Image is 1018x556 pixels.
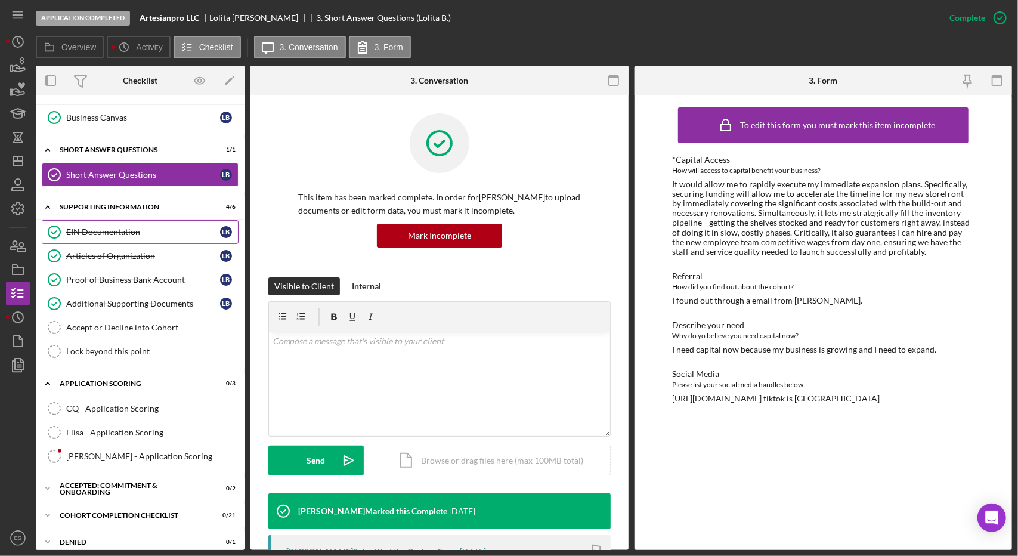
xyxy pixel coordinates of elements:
div: 1 / 1 [214,146,236,153]
div: 3. Form [809,76,837,85]
div: Describe your need [672,320,974,330]
div: I need capital now because my business is growing and I need to expand. [672,345,936,354]
div: Lolita [PERSON_NAME] [209,13,308,23]
a: Lock beyond this point [42,339,239,363]
button: Internal [346,277,387,295]
div: Lock beyond this point [66,347,238,356]
div: Please list your social media handles below [672,379,974,391]
a: Short Answer QuestionsLB [42,163,239,187]
div: Short Answer Questions [60,146,206,153]
button: 3. Conversation [254,36,346,58]
div: 0 / 1 [214,539,236,546]
div: CQ - Application Scoring [66,404,238,413]
button: Mark Incomplete [377,224,502,248]
div: Open Intercom Messenger [977,504,1006,532]
div: L B [220,250,232,262]
div: Internal [352,277,381,295]
button: Activity [107,36,170,58]
div: Send [307,446,326,475]
div: 0 / 3 [214,380,236,387]
div: Elisa - Application Scoring [66,428,238,437]
label: 3. Form [375,42,403,52]
b: Artesianpro LLC [140,13,199,23]
div: L B [220,226,232,238]
div: Why do yo believe you need capital now? [672,330,974,342]
time: 2025-10-10 15:52 [449,506,475,516]
button: Checklist [174,36,241,58]
a: CQ - Application Scoring [42,397,239,421]
label: 3. Conversation [280,42,338,52]
div: Business Canvas [66,113,220,122]
div: [URL][DOMAIN_NAME] tiktok is [GEOGRAPHIC_DATA] [672,394,880,403]
div: Application Completed [36,11,130,26]
div: It would allow me to rapidly execute my immediate expansion plans. Specifically, securing funding... [672,180,974,257]
a: Business CanvasLB [42,106,239,129]
div: L B [220,274,232,286]
button: ES [6,526,30,550]
button: Visible to Client [268,277,340,295]
div: 3. Conversation [410,76,468,85]
div: Complete [949,6,985,30]
div: 0 / 2 [214,485,236,492]
div: 3. Short Answer Questions (Lolita B.) [316,13,451,23]
div: Social Media [672,369,974,379]
button: Complete [937,6,1012,30]
a: Additional Supporting DocumentsLB [42,292,239,316]
div: Additional Supporting Documents [66,299,220,308]
button: 3. Form [349,36,411,58]
div: How will access to capital benefit your business? [672,165,974,177]
div: *Capital Access [672,155,974,165]
button: Send [268,446,364,475]
div: Checklist [123,76,157,85]
a: Accept or Decline into Cohort [42,316,239,339]
div: [PERSON_NAME] Marked this Complete [298,506,447,516]
div: L B [220,112,232,123]
div: Articles of Organization [66,251,220,261]
div: Short Answer Questions [66,170,220,180]
a: Proof of Business Bank AccountLB [42,268,239,292]
label: Checklist [199,42,233,52]
div: Referral [672,271,974,281]
div: EIN Documentation [66,227,220,237]
div: To edit this form you must mark this item incomplete [741,121,936,130]
div: Cohort Completion Checklist [60,512,206,519]
div: Application Scoring [60,380,206,387]
a: [PERSON_NAME] - Application Scoring [42,444,239,468]
div: Mark Incomplete [408,224,471,248]
div: Accepted: Commitment & Onboarding [60,482,206,496]
div: Accept or Decline into Cohort [66,323,238,332]
div: Visible to Client [274,277,334,295]
div: L B [220,298,232,310]
p: This item has been marked complete. In order for [PERSON_NAME] to upload documents or edit form d... [298,191,581,218]
div: Supporting Information [60,203,206,211]
a: Elisa - Application Scoring [42,421,239,444]
label: Activity [136,42,162,52]
div: Proof of Business Bank Account [66,275,220,285]
div: L B [220,169,232,181]
button: Overview [36,36,104,58]
a: Articles of OrganizationLB [42,244,239,268]
div: 4 / 6 [214,203,236,211]
label: Overview [61,42,96,52]
div: How did you find out about the cohort? [672,281,974,293]
div: 0 / 21 [214,512,236,519]
a: EIN DocumentationLB [42,220,239,244]
div: [PERSON_NAME] - Application Scoring [66,452,238,461]
div: Denied [60,539,206,546]
text: ES [14,535,22,542]
div: I found out through a email from [PERSON_NAME]. [672,296,862,305]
